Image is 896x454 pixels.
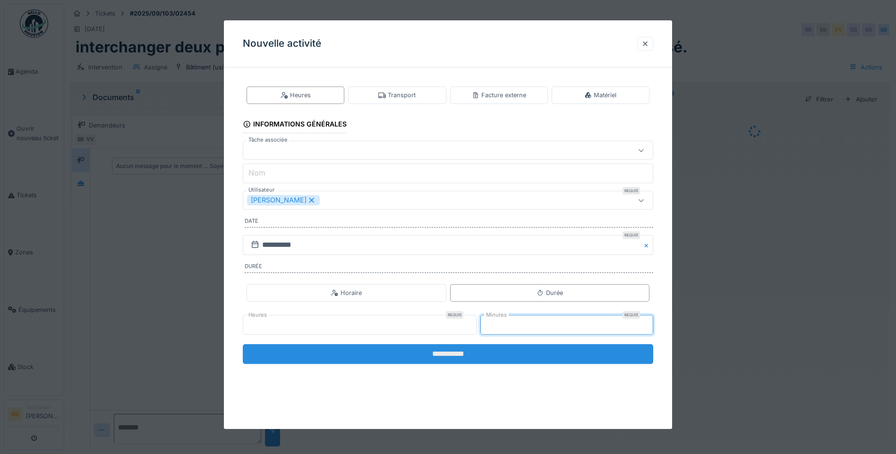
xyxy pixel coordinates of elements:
div: Informations générales [243,117,347,133]
div: [PERSON_NAME] [247,195,320,206]
label: Minutes [484,311,509,319]
label: Heures [247,311,269,319]
div: Horaire [331,288,362,297]
div: Heures [281,91,311,100]
div: Durée [537,288,563,297]
label: Date [245,218,653,228]
div: Transport [378,91,416,100]
label: Durée [245,262,653,273]
button: Close [643,235,653,255]
div: Requis [623,231,640,239]
div: Requis [446,311,463,319]
div: Requis [623,187,640,195]
label: Nom [247,168,267,179]
label: Tâche associée [247,136,290,144]
div: Matériel [584,91,616,100]
div: Requis [623,311,640,319]
div: Facture externe [472,91,526,100]
label: Utilisateur [247,186,276,194]
h3: Nouvelle activité [243,38,321,50]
